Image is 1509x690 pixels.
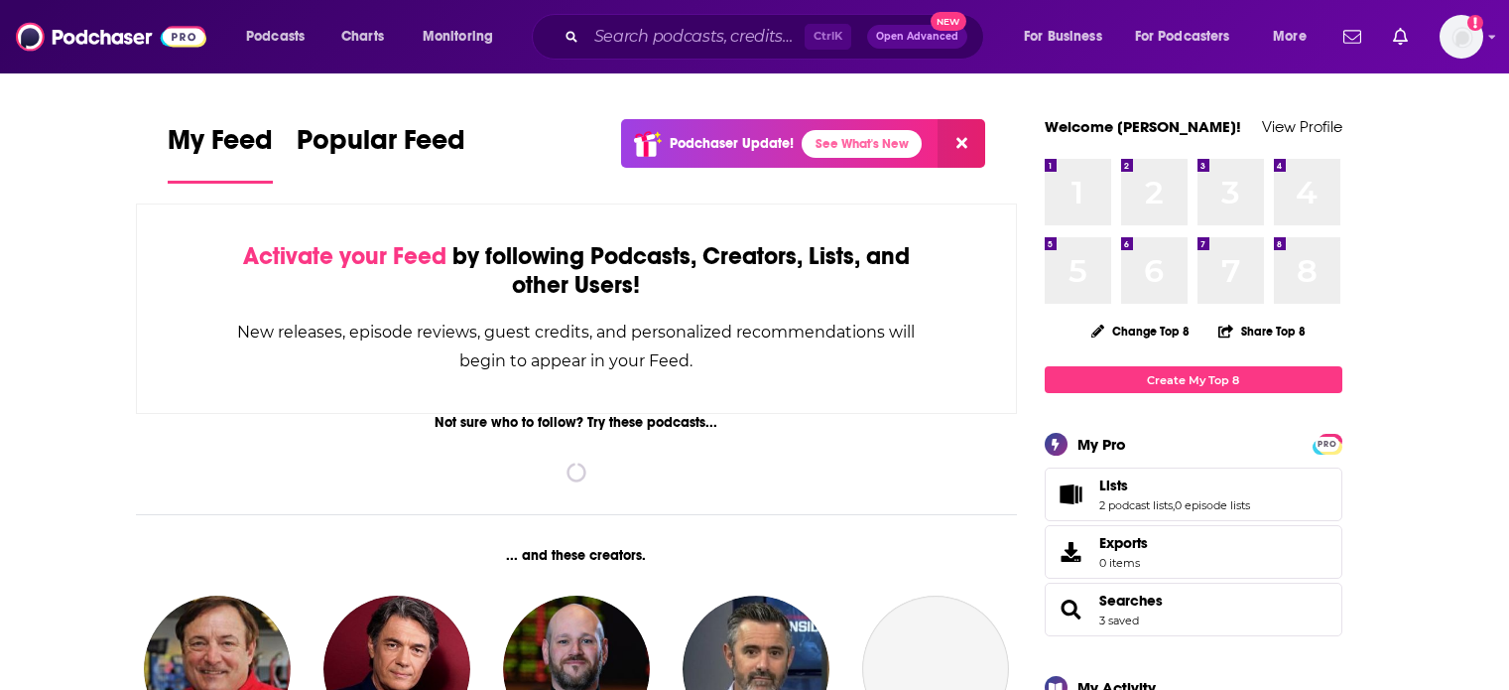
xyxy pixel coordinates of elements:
[931,12,966,31] span: New
[1099,592,1163,610] a: Searches
[805,24,851,50] span: Ctrl K
[867,25,967,49] button: Open AdvancedNew
[1440,15,1483,59] img: User Profile
[1077,435,1126,454] div: My Pro
[1335,20,1369,54] a: Show notifications dropdown
[1045,117,1241,136] a: Welcome [PERSON_NAME]!
[1052,538,1091,566] span: Exports
[243,241,446,271] span: Activate your Feed
[297,123,465,184] a: Popular Feed
[1099,477,1250,494] a: Lists
[802,130,922,158] a: See What's New
[1440,15,1483,59] span: Logged in as gbrussel
[1316,436,1339,451] a: PRO
[1135,23,1230,51] span: For Podcasters
[1079,319,1202,344] button: Change Top 8
[1467,15,1483,31] svg: Add a profile image
[136,414,1018,431] div: Not sure who to follow? Try these podcasts...
[586,21,805,53] input: Search podcasts, credits, & more...
[1262,117,1342,136] a: View Profile
[1099,556,1148,570] span: 0 items
[1045,525,1342,579] a: Exports
[1045,468,1342,521] span: Lists
[1122,21,1259,53] button: open menu
[341,23,384,51] span: Charts
[136,547,1018,564] div: ... and these creators.
[409,21,519,53] button: open menu
[1273,23,1307,51] span: More
[1099,534,1148,552] span: Exports
[1175,498,1250,512] a: 0 episode lists
[1099,498,1173,512] a: 2 podcast lists
[1024,23,1102,51] span: For Business
[1385,20,1416,54] a: Show notifications dropdown
[1052,481,1091,508] a: Lists
[1010,21,1127,53] button: open menu
[423,23,493,51] span: Monitoring
[168,123,273,169] span: My Feed
[1259,21,1331,53] button: open menu
[1217,312,1307,350] button: Share Top 8
[1316,437,1339,452] span: PRO
[1099,477,1128,494] span: Lists
[236,318,918,375] div: New releases, episode reviews, guest credits, and personalized recommendations will begin to appe...
[328,21,396,53] a: Charts
[1052,596,1091,623] a: Searches
[551,14,1003,60] div: Search podcasts, credits, & more...
[1099,614,1139,627] a: 3 saved
[670,135,794,152] p: Podchaser Update!
[1440,15,1483,59] button: Show profile menu
[1045,366,1342,393] a: Create My Top 8
[246,23,305,51] span: Podcasts
[16,18,206,56] img: Podchaser - Follow, Share and Rate Podcasts
[236,242,918,300] div: by following Podcasts, Creators, Lists, and other Users!
[876,32,958,42] span: Open Advanced
[1045,583,1342,636] span: Searches
[297,123,465,169] span: Popular Feed
[232,21,330,53] button: open menu
[1173,498,1175,512] span: ,
[168,123,273,184] a: My Feed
